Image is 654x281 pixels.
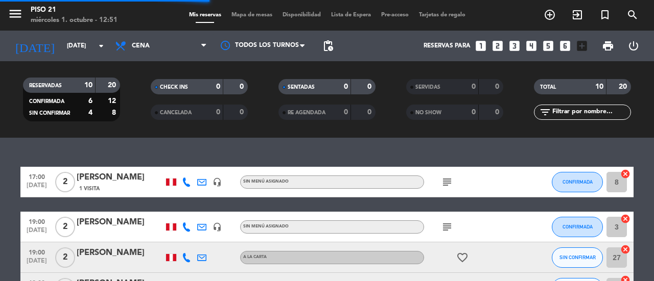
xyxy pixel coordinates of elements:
[539,106,551,118] i: filter_list
[563,179,593,185] span: CONFIRMADA
[95,40,107,52] i: arrow_drop_down
[474,39,487,53] i: looks_one
[595,83,603,90] strong: 10
[24,258,50,269] span: [DATE]
[243,255,267,259] span: A la Carta
[29,99,64,104] span: CONFIRMADA
[160,110,192,115] span: CANCELADA
[24,227,50,239] span: [DATE]
[558,39,572,53] i: looks_6
[414,12,471,18] span: Tarjetas de regalo
[84,82,92,89] strong: 10
[551,107,630,118] input: Filtrar por nombre...
[495,109,501,116] strong: 0
[24,246,50,258] span: 19:00
[24,170,50,182] span: 17:00
[571,9,583,21] i: exit_to_app
[472,109,476,116] strong: 0
[8,6,23,25] button: menu
[79,185,100,193] span: 1 Visita
[108,82,118,89] strong: 20
[542,39,555,53] i: looks_5
[627,40,640,52] i: power_settings_new
[29,83,62,88] span: RESERVADAS
[620,169,630,179] i: cancel
[213,177,222,187] i: headset_mic
[441,176,453,188] i: subject
[620,244,630,254] i: cancel
[213,222,222,232] i: headset_mic
[29,111,70,116] span: SIN CONFIRMAR
[55,217,75,237] span: 2
[288,85,315,90] span: SENTADAS
[544,9,556,21] i: add_circle_outline
[456,251,469,264] i: favorite_border
[326,12,376,18] span: Lista de Espera
[240,83,246,90] strong: 0
[55,247,75,268] span: 2
[160,85,188,90] span: CHECK INS
[626,9,639,21] i: search
[8,35,62,57] i: [DATE]
[508,39,521,53] i: looks_3
[424,42,471,49] span: Reservas para
[415,110,441,115] span: NO SHOW
[621,31,646,61] div: LOG OUT
[108,97,118,105] strong: 12
[559,254,596,260] span: SIN CONFIRMAR
[563,224,593,229] span: CONFIRMADA
[367,83,373,90] strong: 0
[540,85,556,90] span: TOTAL
[599,9,611,21] i: turned_in_not
[216,83,220,90] strong: 0
[88,97,92,105] strong: 6
[24,182,50,194] span: [DATE]
[24,215,50,227] span: 19:00
[472,83,476,90] strong: 0
[132,42,150,49] span: Cena
[226,12,277,18] span: Mapa de mesas
[322,40,334,52] span: pending_actions
[441,221,453,233] i: subject
[216,109,220,116] strong: 0
[525,39,538,53] i: looks_4
[552,247,603,268] button: SIN CONFIRMAR
[415,85,440,90] span: SERVIDAS
[77,246,163,260] div: [PERSON_NAME]
[8,6,23,21] i: menu
[55,172,75,192] span: 2
[243,224,289,228] span: Sin menú asignado
[552,172,603,192] button: CONFIRMADA
[240,109,246,116] strong: 0
[243,180,289,184] span: Sin menú asignado
[184,12,226,18] span: Mis reservas
[575,39,589,53] i: add_box
[31,15,118,25] div: miércoles 1. octubre - 12:51
[495,83,501,90] strong: 0
[344,83,348,90] strong: 0
[288,110,325,115] span: RE AGENDADA
[31,5,118,15] div: Piso 21
[367,109,373,116] strong: 0
[602,40,614,52] span: print
[491,39,504,53] i: looks_two
[77,171,163,184] div: [PERSON_NAME]
[619,83,629,90] strong: 20
[376,12,414,18] span: Pre-acceso
[552,217,603,237] button: CONFIRMADA
[77,216,163,229] div: [PERSON_NAME]
[344,109,348,116] strong: 0
[88,109,92,116] strong: 4
[620,214,630,224] i: cancel
[277,12,326,18] span: Disponibilidad
[112,109,118,116] strong: 8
